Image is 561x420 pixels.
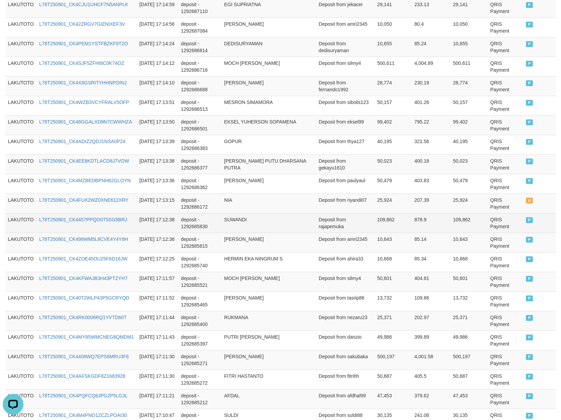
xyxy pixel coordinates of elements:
td: Deposit from paulyaul [316,174,374,194]
a: L78T250901_CK4457PPQO0T5SG5BRJ [39,217,127,222]
td: QRIS Payment [487,330,523,350]
td: 109.86 [411,291,450,311]
td: 80.4 [411,17,450,37]
td: deposit - 1292685521 [178,272,221,291]
td: Deposit from tasrip86 [316,291,374,311]
td: [PERSON_NAME] [221,350,316,370]
td: 10,643 [450,233,487,252]
td: [DATE] 17:13:39 [136,135,178,154]
td: [DATE] 17:13:50 [136,115,178,135]
td: LAKUTOTO [5,57,36,76]
span: PAID [526,100,533,106]
td: EKSEL YUHERSON SOPAMENA [221,115,316,135]
td: 4,004.89 [411,57,450,76]
td: Deposit from dedisuryaman [316,37,374,57]
td: LAKUTOTO [5,37,36,57]
td: 25,371 [374,311,411,330]
td: Deposit from silmy4 [316,57,374,76]
td: 321.56 [411,135,450,154]
td: SUWANDI [221,213,316,233]
td: Deposit from ahira33 [316,252,374,272]
td: Deposit from sakubaka [316,350,374,370]
td: [DATE] 17:12:36 [136,233,178,252]
td: Deposit from gekayu1610 [316,154,374,174]
td: QRIS Payment [487,115,523,135]
td: 109,862 [450,213,487,233]
td: 28,774 [450,76,487,96]
td: [DATE] 17:11:57 [136,272,178,291]
td: [PERSON_NAME] [221,291,316,311]
td: 400.18 [411,154,450,174]
span: PAID [526,61,533,67]
td: Deposit from amri2345 [316,17,374,37]
td: 85.34 [411,252,450,272]
td: [DATE] 17:13:38 [136,154,178,174]
td: deposit - 1292686383 [178,135,221,154]
td: QRIS Payment [487,311,523,330]
td: 10,668 [374,252,411,272]
td: QRIS Payment [487,291,523,311]
td: QRIS Payment [487,76,523,96]
a: L78T250901_CK4MY85WMCNEG8QMDM1 [39,334,134,340]
td: 399.89 [411,330,450,350]
a: L78T250901_CK4408WQ7EPS6MRU3F6 [39,354,129,359]
td: deposit - 1292686172 [178,194,221,213]
td: LAKUTOTO [5,389,36,409]
td: Deposit from thya127 [316,135,374,154]
td: 50,157 [450,96,487,115]
td: deposit - 1292685272 [178,370,221,389]
span: UNPAID [526,198,533,203]
td: [PERSON_NAME] [221,233,316,252]
td: 500,197 [450,350,487,370]
span: PAID [526,374,533,380]
a: L78T250901_CK4ADIZ2QDJ1NSA0P24 [39,139,125,144]
td: LAKUTOTO [5,76,36,96]
td: QRIS Payment [487,37,523,57]
td: 50,479 [374,174,411,194]
a: L78T250901_CK4PQFCQ6JPG2P5LG3L [39,393,128,398]
td: QRIS Payment [487,350,523,370]
td: QRIS Payment [487,389,523,409]
span: PAID [526,217,533,223]
td: deposit - 1292685400 [178,311,221,330]
a: L78T250901_CK4SJF5ZFHI8C0K74OZ [39,60,124,66]
td: QRIS Payment [487,96,523,115]
td: QRIS Payment [487,272,523,291]
td: GOPUR [221,135,316,154]
td: LAKUTOTO [5,252,36,272]
td: deposit - 1292686513 [178,96,221,115]
span: PAID [526,41,533,47]
td: 500,197 [374,350,411,370]
td: 50,601 [374,272,411,291]
td: 50,687 [374,370,411,389]
td: 10,655 [374,37,411,57]
td: [DATE] 17:14:24 [136,37,178,57]
td: [DATE] 17:13:15 [136,194,178,213]
td: 50,687 [450,370,487,389]
td: deposit - 1292685212 [178,389,221,409]
span: PAID [526,2,533,8]
td: [DATE] 17:11:44 [136,311,178,330]
td: [DATE] 17:14:56 [136,17,178,37]
td: Deposit from nezaru23 [316,311,374,330]
a: L78T250901_CK4EE8KDTLACD8J7VOW [39,158,129,164]
td: 500,611 [450,57,487,76]
td: LAKUTOTO [5,350,36,370]
span: PAID [526,413,533,419]
td: PUTRI [PERSON_NAME] [221,330,316,350]
td: Deposit from afdhal99 [316,389,374,409]
span: PAID [526,119,533,125]
td: HERMIN EKA NINGRUM S [221,252,316,272]
td: Deposit from eksel99 [316,115,374,135]
td: deposit - 1292685815 [178,233,221,252]
td: 202.97 [411,311,450,330]
td: 49,986 [450,330,487,350]
td: LAKUTOTO [5,115,36,135]
td: AFDAL [221,389,316,409]
td: QRIS Payment [487,194,523,213]
td: [DATE] 17:11:43 [136,330,178,350]
td: QRIS Payment [487,154,523,174]
td: QRIS Payment [487,17,523,37]
td: 13,732 [374,291,411,311]
td: 405.5 [411,370,450,389]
